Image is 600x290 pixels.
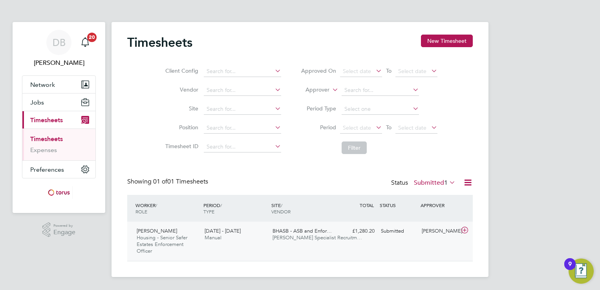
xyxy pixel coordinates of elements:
[30,135,63,143] a: Timesheets
[163,143,198,150] label: Timesheet ID
[269,198,337,218] div: SITE
[343,124,371,131] span: Select date
[163,105,198,112] label: Site
[153,178,208,185] span: 01 Timesheets
[22,94,95,111] button: Jobs
[398,68,426,75] span: Select date
[87,33,97,42] span: 20
[30,116,63,124] span: Timesheets
[155,202,157,208] span: /
[421,35,473,47] button: New Timesheet
[301,67,336,74] label: Approved On
[153,178,167,185] span: 01 of
[273,234,362,241] span: [PERSON_NAME] Specialist Recruitm…
[391,178,457,189] div: Status
[342,104,419,115] input: Select one
[271,208,291,215] span: VENDOR
[163,67,198,74] label: Client Config
[53,229,75,236] span: Engage
[53,37,66,48] span: DB
[378,225,419,238] div: Submitted
[444,179,448,187] span: 1
[281,202,282,208] span: /
[135,208,147,215] span: ROLE
[22,111,95,128] button: Timesheets
[163,86,198,93] label: Vendor
[337,225,378,238] div: £1,280.20
[301,124,336,131] label: Period
[398,124,426,131] span: Select date
[360,202,374,208] span: TOTAL
[294,86,329,94] label: Approver
[127,178,210,186] div: Showing
[204,85,281,96] input: Search for...
[569,259,594,284] button: Open Resource Center, 9 new notifications
[30,81,55,88] span: Network
[419,198,459,212] div: APPROVER
[342,141,367,154] button: Filter
[343,68,371,75] span: Select date
[201,198,269,218] div: PERIOD
[384,66,394,76] span: To
[22,186,96,199] a: Go to home page
[568,264,572,274] div: 9
[22,128,95,160] div: Timesheets
[384,122,394,132] span: To
[204,66,281,77] input: Search for...
[53,222,75,229] span: Powered by
[205,234,221,241] span: Manual
[163,124,198,131] label: Position
[204,104,281,115] input: Search for...
[203,208,214,215] span: TYPE
[22,58,96,68] span: Donna Bradley
[204,123,281,134] input: Search for...
[301,105,336,112] label: Period Type
[220,202,222,208] span: /
[137,234,187,254] span: Housing - Senior Safer Estates Enforcement Officer
[22,76,95,93] button: Network
[42,222,76,237] a: Powered byEngage
[22,30,96,68] a: DB[PERSON_NAME]
[13,22,105,213] nav: Main navigation
[204,141,281,152] input: Search for...
[273,228,332,234] span: BHASB - ASB and Enfor…
[77,30,93,55] a: 20
[134,198,201,218] div: WORKER
[30,99,44,106] span: Jobs
[30,146,57,154] a: Expenses
[419,225,459,238] div: [PERSON_NAME]
[137,228,177,234] span: [PERSON_NAME]
[127,35,192,50] h2: Timesheets
[30,166,64,173] span: Preferences
[414,179,455,187] label: Submitted
[378,198,419,212] div: STATUS
[342,85,419,96] input: Search for...
[205,228,241,234] span: [DATE] - [DATE]
[22,161,95,178] button: Preferences
[45,186,73,199] img: torus-logo-retina.png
